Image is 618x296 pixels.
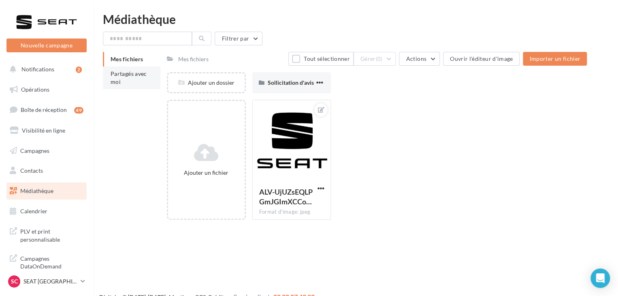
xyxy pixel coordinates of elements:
[20,208,47,214] span: Calendrier
[21,66,54,73] span: Notifications
[5,182,88,199] a: Médiathèque
[168,79,245,87] div: Ajouter un dossier
[22,127,65,134] span: Visibilité en ligne
[6,274,87,289] a: SC SEAT [GEOGRAPHIC_DATA]
[178,55,209,63] div: Mes fichiers
[443,52,520,66] button: Ouvrir l'éditeur d'image
[5,250,88,274] a: Campagnes DataOnDemand
[399,52,439,66] button: Actions
[376,56,383,62] span: (0)
[523,52,587,66] button: Importer un fichier
[6,39,87,52] button: Nouvelle campagne
[5,223,88,247] a: PLV et print personnalisable
[20,253,83,270] span: Campagnes DataOnDemand
[20,226,83,243] span: PLV et print personnalisable
[590,268,610,288] div: Open Intercom Messenger
[259,187,313,206] span: ALV-UjUZsEQLPGmJGImXCCoG682WoEmBjLk3wwLMN3_KWTNxrwGqr022
[76,66,82,73] div: 2
[5,101,88,118] a: Boîte de réception49
[5,142,88,159] a: Campagnes
[529,55,580,62] span: Importer un fichier
[111,56,143,62] span: Mes fichiers
[5,81,88,98] a: Opérations
[74,107,83,114] div: 49
[215,32,262,45] button: Filtrer par
[23,277,77,285] p: SEAT [GEOGRAPHIC_DATA]
[171,169,241,177] div: Ajouter un fichier
[111,70,147,85] span: Partagés avec moi
[354,52,396,66] button: Gérer(0)
[11,277,18,285] span: SC
[288,52,353,66] button: Tout sélectionner
[103,13,608,25] div: Médiathèque
[21,106,67,113] span: Boîte de réception
[406,55,426,62] span: Actions
[20,187,53,194] span: Médiathèque
[5,203,88,220] a: Calendrier
[259,208,324,216] div: Format d'image: jpeg
[5,61,85,78] button: Notifications 2
[268,79,314,86] span: Sollicitation d'avis
[20,167,43,174] span: Contacts
[21,86,49,93] span: Opérations
[5,162,88,179] a: Contacts
[5,122,88,139] a: Visibilité en ligne
[20,147,49,154] span: Campagnes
